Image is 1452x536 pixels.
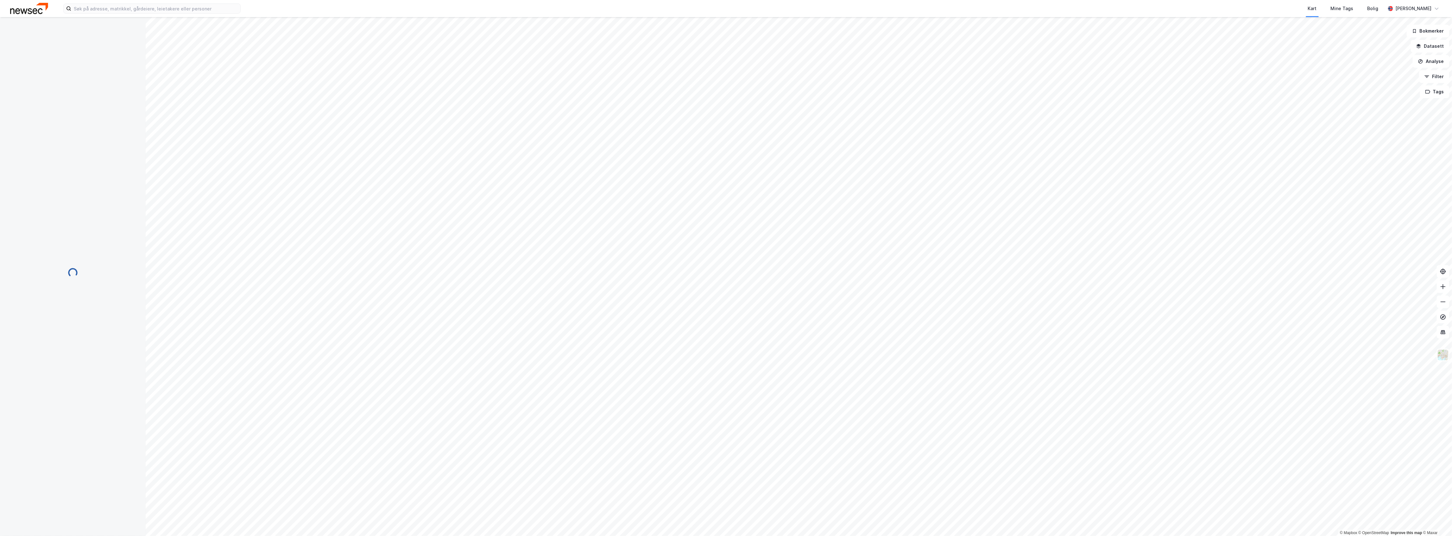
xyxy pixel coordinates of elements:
iframe: Chat Widget [1420,506,1452,536]
div: Kontrollprogram for chat [1420,506,1452,536]
a: Improve this map [1391,531,1422,535]
a: Mapbox [1340,531,1357,535]
div: Bolig [1367,5,1379,12]
button: Filter [1419,70,1449,83]
a: OpenStreetMap [1359,531,1389,535]
div: [PERSON_NAME] [1396,5,1432,12]
button: Tags [1420,85,1449,98]
div: Kart [1308,5,1317,12]
button: Analyse [1413,55,1449,68]
div: Mine Tags [1331,5,1354,12]
img: spinner.a6d8c91a73a9ac5275cf975e30b51cfb.svg [68,268,78,278]
img: newsec-logo.f6e21ccffca1b3a03d2d.png [10,3,48,14]
input: Søk på adresse, matrikkel, gårdeiere, leietakere eller personer [71,4,240,13]
button: Datasett [1411,40,1449,53]
img: Z [1437,349,1449,361]
button: Bokmerker [1407,25,1449,37]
